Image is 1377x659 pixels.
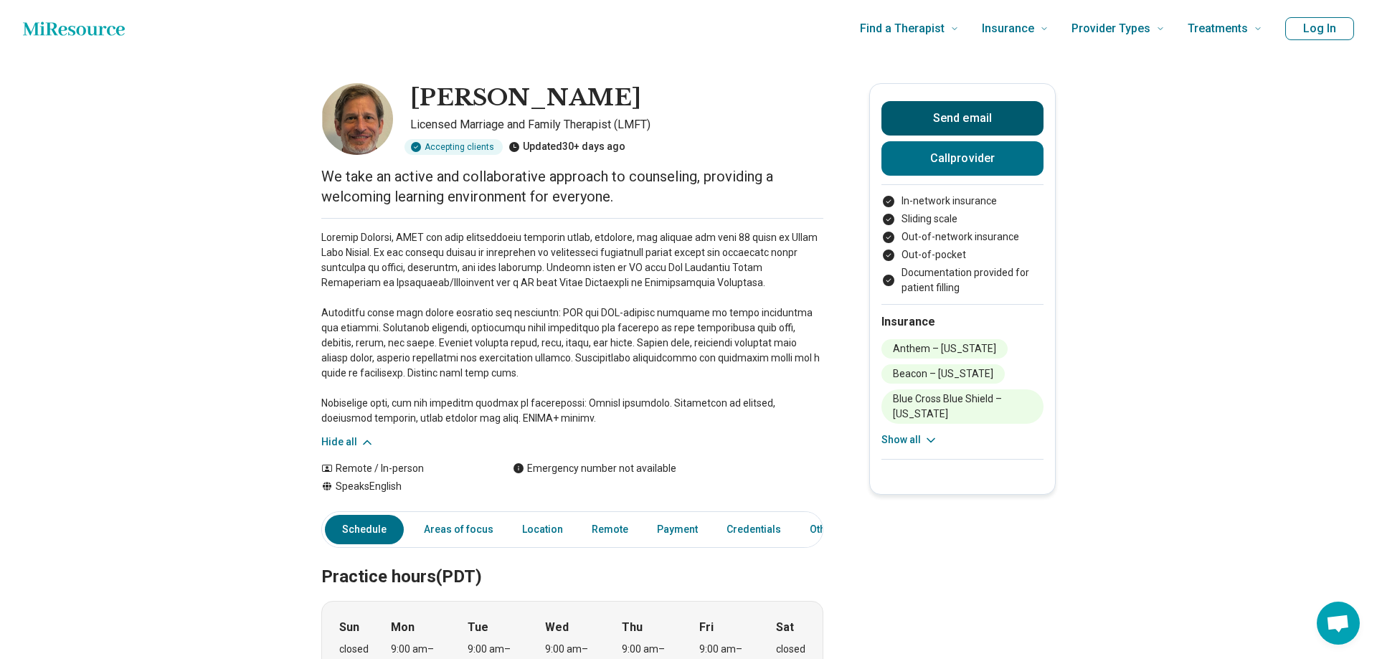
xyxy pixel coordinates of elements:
img: Charles Wilkins, Licensed Marriage and Family Therapist (LMFT) [321,83,393,155]
button: Send email [881,101,1044,136]
p: We take an active and collaborative approach to counseling, providing a welcoming learning enviro... [321,166,823,207]
a: Remote [583,515,637,544]
div: Speaks English [321,479,484,494]
strong: Wed [545,619,569,636]
h2: Insurance [881,313,1044,331]
h1: [PERSON_NAME] [410,83,641,113]
li: In-network insurance [881,194,1044,209]
button: Log In [1285,17,1354,40]
a: Other [801,515,853,544]
strong: Mon [391,619,415,636]
a: Home page [23,14,125,43]
strong: Tue [468,619,488,636]
strong: Thu [622,619,643,636]
a: Payment [648,515,706,544]
h2: Practice hours (PDT) [321,531,823,589]
div: Open chat [1317,602,1360,645]
button: Callprovider [881,141,1044,176]
li: Documentation provided for patient filling [881,265,1044,295]
p: Loremip Dolorsi, AMET con adip elitseddoeiu temporin utlab, etdolore, mag aliquae adm veni 88 qui... [321,230,823,426]
a: Credentials [718,515,790,544]
p: Licensed Marriage and Family Therapist (LMFT) [410,116,823,133]
button: Hide all [321,435,374,450]
div: Updated 30+ days ago [508,139,625,155]
strong: Sat [776,619,794,636]
span: Insurance [982,19,1034,39]
span: Treatments [1188,19,1248,39]
span: Find a Therapist [860,19,945,39]
div: Remote / In-person [321,461,484,476]
button: Show all [881,432,938,447]
li: Blue Cross Blue Shield – [US_STATE] [881,389,1044,424]
a: Areas of focus [415,515,502,544]
li: Beacon – [US_STATE] [881,364,1005,384]
li: Sliding scale [881,212,1044,227]
li: Out-of-pocket [881,247,1044,262]
div: closed [339,642,369,657]
span: Provider Types [1071,19,1150,39]
div: Emergency number not available [513,461,676,476]
div: Accepting clients [404,139,503,155]
a: Schedule [325,515,404,544]
strong: Sun [339,619,359,636]
li: Anthem – [US_STATE] [881,339,1008,359]
div: closed [776,642,805,657]
a: Location [514,515,572,544]
ul: Payment options [881,194,1044,295]
li: Out-of-network insurance [881,229,1044,245]
strong: Fri [699,619,714,636]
